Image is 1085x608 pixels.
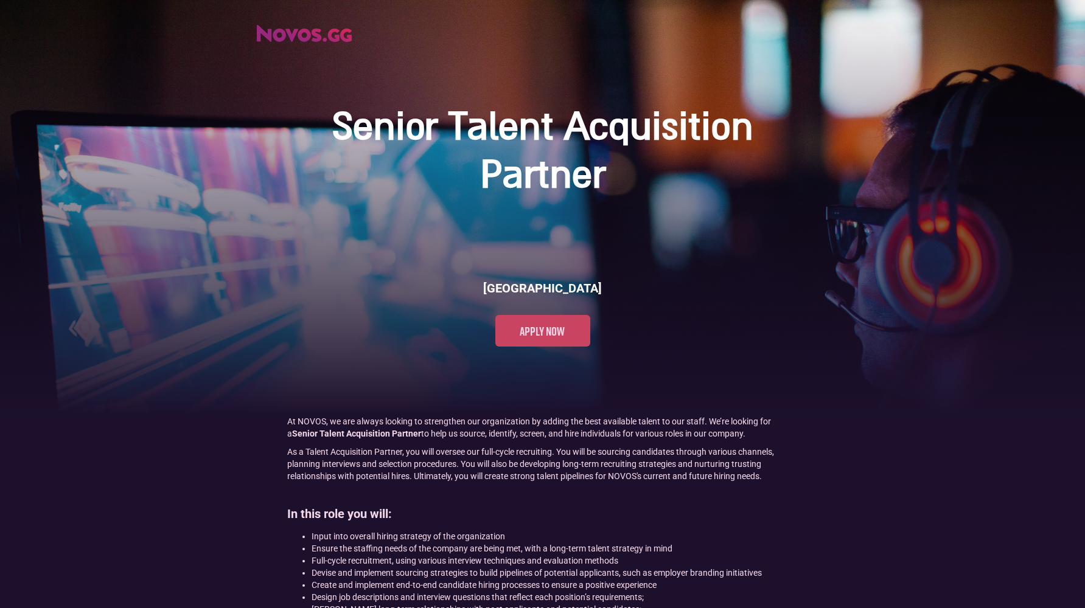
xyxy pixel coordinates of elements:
p: As a Talent Acquisition Partner, you will oversee our full-cycle recruiting. You will be sourcing... [287,446,798,482]
li: Create and implement end-to-end candidate hiring processes to ensure a positive experience [312,579,798,591]
p: At NOVOS, we are always looking to strengthen our organization by adding the best available talen... [287,415,798,440]
h1: Senior Talent Acquisition Partner [299,105,786,201]
a: Apply now [495,315,590,347]
li: Input into overall hiring strategy of the organization [312,530,798,542]
h6: [GEOGRAPHIC_DATA] [483,280,602,297]
li: Devise and implement sourcing strategies to build pipelines of potential applicants, such as empl... [312,567,798,579]
li: Design job descriptions and interview questions that reflect each position’s requirements; [312,591,798,603]
li: Full-cycle recruitment, using various interview techniques and evaluation methods [312,554,798,567]
li: Ensure the staffing needs of the company are being met, with a long-term talent strategy in mind [312,542,798,554]
strong: Senior Talent Acquisition Partner [292,429,421,438]
strong: In this role you will: [287,506,392,521]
